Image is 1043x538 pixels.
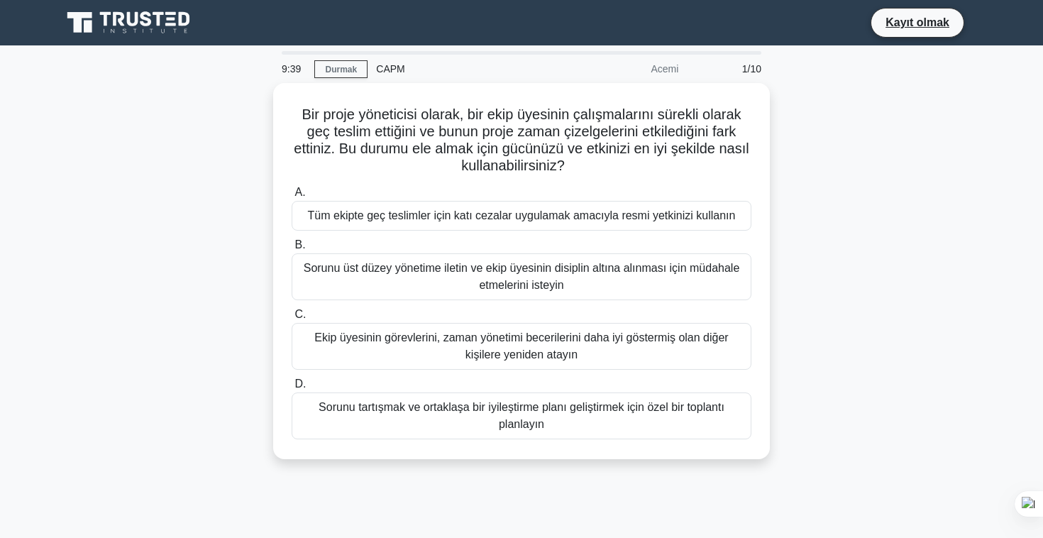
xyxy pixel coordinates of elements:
[314,331,728,361] font: Ekip üyesinin görevlerini, zaman yönetimi becerilerini daha iyi göstermiş olan diğer kişilere yen...
[325,65,357,75] font: Durmak
[314,60,368,78] a: Durmak
[304,262,740,291] font: Sorunu üst düzey yönetime iletin ve ekip üyesinin disiplin altına alınması için müdahale etmeleri...
[294,378,306,390] font: D.
[885,16,949,28] font: Kayıt olmak
[294,106,749,173] font: Bir proje yöneticisi olarak, bir ekip üyesinin çalışmalarını sürekli olarak geç teslim ettiğini v...
[294,238,305,251] font: B.
[651,63,678,75] font: Acemi
[294,186,305,198] font: A.
[273,55,314,83] div: 9:39
[742,63,761,75] font: 1/10
[877,13,958,31] a: Kayıt olmak
[319,401,724,430] font: Sorunu tartışmak ve ortaklaşa bir iyileştirme planı geliştirmek için özel bir toplantı planlayın
[294,308,306,320] font: C.
[308,209,736,221] font: Tüm ekipte geç teslimler için katı cezalar uygulamak amacıyla resmi yetkinizi kullanın
[376,63,404,75] font: CAPM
